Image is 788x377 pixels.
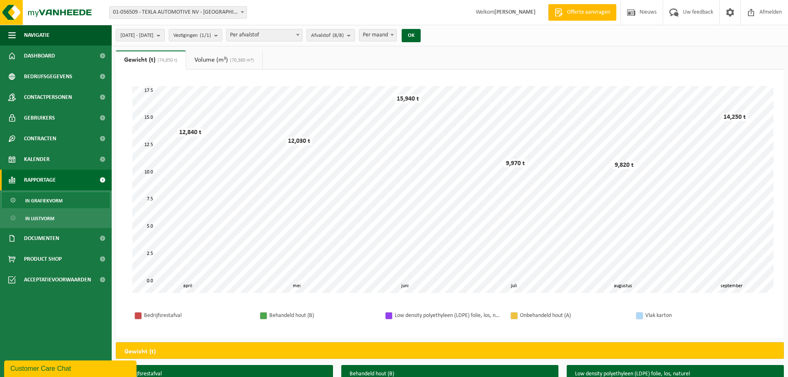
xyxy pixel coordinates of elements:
span: Documenten [24,228,59,249]
span: (70,380 m³) [228,58,254,63]
span: Per afvalstof [227,29,302,41]
button: Afvalstof(8/8) [307,29,355,41]
a: In lijstvorm [2,210,110,226]
span: Dashboard [24,46,55,66]
span: Bedrijfsgegevens [24,66,72,87]
div: 9,820 t [613,161,636,169]
a: Offerte aanvragen [548,4,616,21]
span: Kalender [24,149,50,170]
count: (1/1) [200,33,211,38]
div: Onbehandeld hout (A) [520,310,628,321]
span: 01-056509 - TEXLA AUTOMOTIVE NV - SINT-NIKLAAS [109,6,247,19]
span: [DATE] - [DATE] [120,29,153,42]
div: 12,030 t [286,137,312,145]
div: 15,940 t [395,95,421,103]
div: Behandeld hout (B) [269,310,377,321]
span: Contracten [24,128,56,149]
span: Acceptatievoorwaarden [24,269,91,290]
div: 12,840 t [177,128,204,137]
span: Contactpersonen [24,87,72,108]
span: Per afvalstof [226,29,302,41]
span: Per maand [359,29,397,41]
span: Product Shop [24,249,62,269]
span: Rapportage [24,170,56,190]
span: Afvalstof [311,29,344,42]
count: (8/8) [333,33,344,38]
span: Gebruikers [24,108,55,128]
div: 14,250 t [721,113,748,121]
button: OK [402,29,421,42]
div: Low density polyethyleen (LDPE) folie, los, naturel [395,310,502,321]
a: Gewicht (t) [116,50,186,70]
iframe: chat widget [4,359,138,377]
button: Vestigingen(1/1) [169,29,222,41]
a: In grafiekvorm [2,192,110,208]
span: (74,850 t) [156,58,177,63]
span: Vestigingen [173,29,211,42]
span: Offerte aanvragen [565,8,612,17]
button: [DATE] - [DATE] [116,29,165,41]
span: 01-056509 - TEXLA AUTOMOTIVE NV - SINT-NIKLAAS [110,7,247,18]
div: 9,970 t [504,159,527,168]
span: In lijstvorm [25,211,54,226]
span: Navigatie [24,25,50,46]
h2: Gewicht (t) [116,343,164,361]
span: In grafiekvorm [25,193,62,209]
strong: [PERSON_NAME] [494,9,536,15]
a: Volume (m³) [186,50,262,70]
div: Bedrijfsrestafval [144,310,251,321]
div: Vlak karton [645,310,753,321]
span: Per maand [359,29,396,41]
